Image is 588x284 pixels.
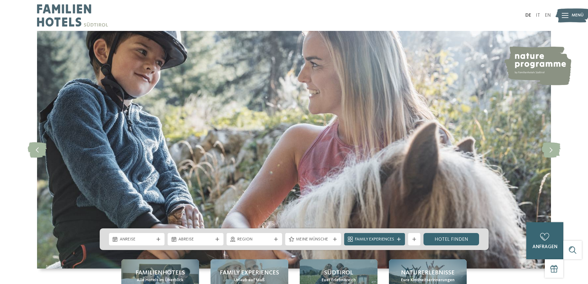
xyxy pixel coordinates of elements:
span: Urlaub auf Maß [234,277,265,283]
span: Meine Wünsche [296,236,330,243]
img: nature programme by Familienhotels Südtirol [503,46,571,85]
span: Alle Hotels im Überblick [137,277,183,283]
span: Familienhotels [136,269,185,277]
span: Naturerlebnisse [401,269,455,277]
img: Familienhotels Südtirol: The happy family places [37,31,551,269]
a: IT [536,13,540,18]
span: Family Experiences [355,236,394,243]
a: EN [545,13,551,18]
span: Südtirol [324,269,353,277]
span: Menü [572,12,584,19]
span: Anreise [120,236,154,243]
span: anfragen [532,244,557,249]
a: Hotel finden [423,233,479,245]
a: anfragen [526,222,563,259]
span: Abreise [178,236,213,243]
span: Eure Kindheitserinnerungen [401,277,455,283]
a: DE [525,13,531,18]
span: Region [237,236,272,243]
span: Family Experiences [220,269,279,277]
span: Euer Erlebnisreich [322,277,356,283]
